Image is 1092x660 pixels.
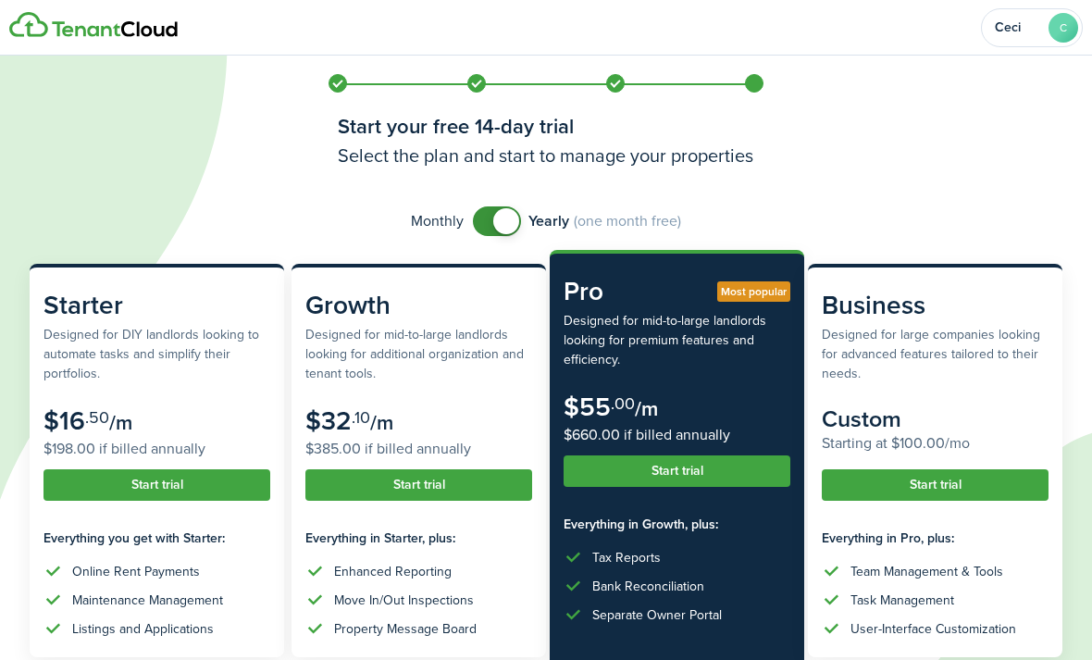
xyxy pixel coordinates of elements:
subscription-pricing-card-title: Pro [564,272,790,311]
div: Bank Reconciliation [592,577,704,596]
subscription-pricing-card-features-title: Everything in Growth, plus: [564,515,790,534]
subscription-pricing-card-description: Designed for mid-to-large landlords looking for additional organization and tenant tools. [305,325,532,383]
span: Monthly [411,210,464,232]
div: Move In/Out Inspections [334,591,474,610]
div: Listings and Applications [72,619,214,639]
subscription-pricing-card-price-period: /m [109,407,132,438]
button: Open menu [981,8,1083,47]
subscription-pricing-card-features-title: Everything in Pro, plus: [822,529,1049,548]
subscription-pricing-card-title: Growth [305,286,532,325]
subscription-pricing-card-price-annual: $198.00 if billed annually [43,438,270,460]
avatar-text: C [1049,13,1078,43]
button: Start trial [305,469,532,501]
subscription-pricing-card-price-amount: $16 [43,402,85,440]
button: Start trial [43,469,270,501]
div: Task Management [850,591,954,610]
subscription-pricing-card-description: Designed for large companies looking for advanced features tailored to their needs. [822,325,1049,383]
span: Ceci [995,21,1041,34]
button: Start trial [564,455,790,487]
subscription-pricing-card-features-title: Everything in Starter, plus: [305,529,532,548]
subscription-pricing-card-price-period: /m [635,393,658,424]
div: User-Interface Customization [850,619,1016,639]
subscription-pricing-card-features-title: Everything you get with Starter: [43,529,270,548]
div: Tax Reports [592,548,661,567]
span: Most popular [721,283,787,300]
div: Enhanced Reporting [334,562,452,581]
div: Property Message Board [334,619,477,639]
h1: Start your free 14-day trial [338,111,754,142]
subscription-pricing-card-price-amount: $32 [305,402,352,440]
div: Separate Owner Portal [592,605,722,625]
button: Start trial [822,469,1049,501]
subscription-pricing-card-price-amount: Custom [822,402,901,436]
subscription-pricing-card-price-annual: Starting at $100.00/mo [822,432,1049,455]
div: Online Rent Payments [72,562,200,581]
subscription-pricing-card-price-annual: $385.00 if billed annually [305,438,532,460]
subscription-pricing-card-description: Designed for mid-to-large landlords looking for premium features and efficiency. [564,311,790,369]
subscription-pricing-card-price-cents: .00 [611,392,635,416]
subscription-pricing-card-title: Starter [43,286,270,325]
subscription-pricing-card-price-period: /m [370,407,393,438]
subscription-pricing-card-price-amount: $55 [564,388,611,426]
subscription-pricing-card-price-cents: .50 [85,405,109,430]
h3: Select the plan and start to manage your properties [338,142,754,169]
subscription-pricing-card-price-cents: .10 [352,405,370,430]
div: Maintenance Management [72,591,223,610]
subscription-pricing-card-title: Business [822,286,1049,325]
img: Logo [9,12,178,38]
div: Team Management & Tools [850,562,1003,581]
subscription-pricing-card-price-annual: $660.00 if billed annually [564,424,790,446]
subscription-pricing-card-description: Designed for DIY landlords looking to automate tasks and simplify their portfolios. [43,325,270,383]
